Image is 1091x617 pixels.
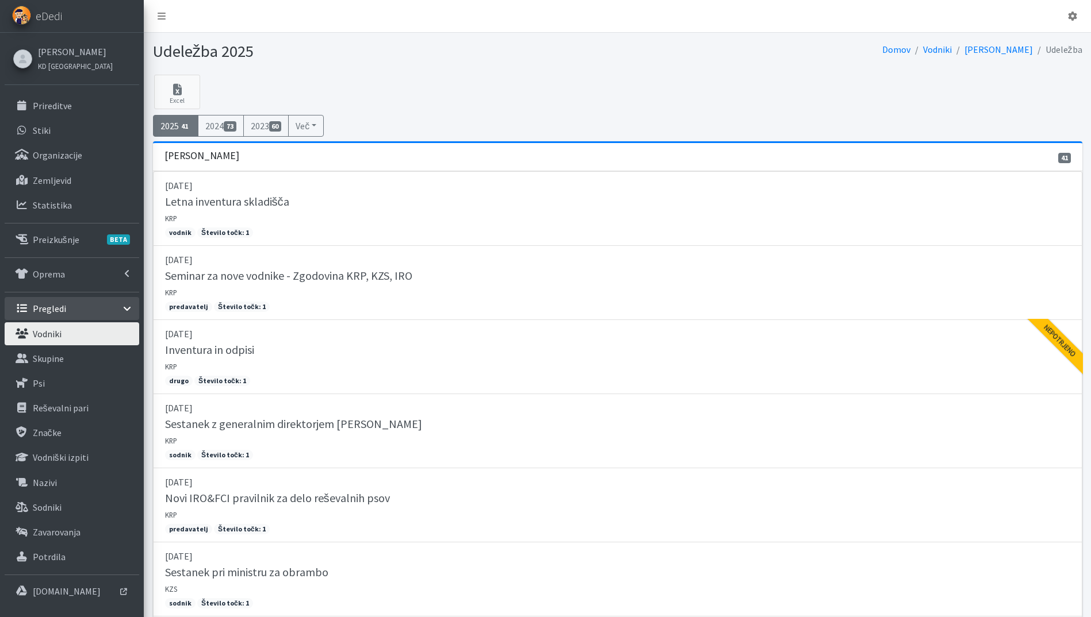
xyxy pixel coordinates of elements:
[5,496,139,519] a: Sodniki
[33,303,66,314] p: Pregledi
[154,75,200,109] a: Excel
[153,246,1082,320] a: [DATE] Seminar za nove vodnike - Zgodovina KRP, KZS, IRO KRP predavatelj Število točk: 1
[33,234,79,245] p: Preizkušnje
[165,510,177,519] small: KRP
[33,100,72,111] p: Prireditve
[165,565,328,579] h5: Sestanek pri ministru za obrambo
[165,362,177,371] small: KRP
[165,524,212,534] span: predavatelj
[165,214,177,223] small: KRP
[165,491,390,505] h5: Novi IRO&FCI pravilnik za delo reševalnih psov
[33,502,62,513] p: Sodniki
[153,394,1082,468] a: [DATE] Sestanek z generalnim direktorjem [PERSON_NAME] KRP sodnik Število točk: 1
[165,475,1070,489] p: [DATE]
[165,227,196,238] span: vodnik
[882,44,910,55] a: Domov
[33,427,62,438] p: Značke
[5,446,139,469] a: Vodniški izpiti
[1058,153,1071,163] span: 41
[33,585,101,597] p: [DOMAIN_NAME]
[38,61,113,71] small: KD [GEOGRAPHIC_DATA]
[165,288,177,297] small: KRP
[165,436,177,445] small: KRP
[5,396,139,419] a: Reševalni pari
[153,115,199,137] a: 202541
[5,580,139,603] a: [DOMAIN_NAME]
[165,327,1070,341] p: [DATE]
[153,542,1082,616] a: [DATE] Sestanek pri ministru za obrambo KZS sodnik Število točk: 1
[165,269,412,283] h5: Seminar za nove vodnike - Zgodovina KRP, KZS, IRO
[165,195,289,209] h5: Letna inventura skladišča
[165,450,196,460] span: sodnik
[33,551,66,562] p: Potrdila
[5,421,139,444] a: Značke
[5,169,139,192] a: Zemljevid
[5,263,139,286] a: Oprema
[5,297,139,320] a: Pregledi
[269,121,282,132] span: 60
[165,549,1070,563] p: [DATE]
[165,376,193,386] span: drugo
[243,115,289,137] a: 202360
[1033,41,1082,58] li: Udeležba
[33,452,89,463] p: Vodniški izpiti
[165,179,1070,192] p: [DATE]
[194,376,250,386] span: Število točk: 1
[38,45,113,59] a: [PERSON_NAME]
[198,115,244,137] a: 202473
[153,320,1082,394] a: [DATE] Inventura in odpisi KRP drugo Število točk: 1 Nepotrjeno
[288,115,324,137] button: Več
[197,227,253,238] span: Število točk: 1
[224,121,236,132] span: 73
[179,121,192,132] span: 41
[153,171,1082,246] a: [DATE] Letna inventura skladišča KRP vodnik Število točk: 1
[153,468,1082,542] a: [DATE] Novi IRO&FCI pravilnik za delo reševalnih psov KRP predavatelj Število točk: 1
[5,322,139,345] a: Vodniki
[33,125,51,136] p: Stiki
[38,59,113,72] a: KD [GEOGRAPHIC_DATA]
[5,194,139,217] a: Statistika
[33,477,57,488] p: Nazivi
[165,598,196,608] span: sodnik
[33,402,89,414] p: Reševalni pari
[165,584,177,593] small: KZS
[107,234,130,245] span: BETA
[12,6,31,25] img: eDedi
[964,44,1033,55] a: [PERSON_NAME]
[165,253,1070,267] p: [DATE]
[33,149,82,161] p: Organizacije
[5,372,139,395] a: Psi
[5,520,139,543] a: Zavarovanja
[197,450,253,460] span: Število točk: 1
[5,94,139,117] a: Prireditve
[5,347,139,370] a: Skupine
[214,524,270,534] span: Število točk: 1
[33,377,45,389] p: Psi
[33,526,81,538] p: Zavarovanja
[33,175,71,186] p: Zemljevid
[214,302,270,312] span: Število točk: 1
[165,302,212,312] span: predavatelj
[33,353,64,364] p: Skupine
[197,598,253,608] span: Število točk: 1
[5,545,139,568] a: Potrdila
[153,41,614,61] h1: Udeležba 2025
[923,44,952,55] a: Vodniki
[165,343,254,357] h5: Inventura in odpisi
[36,7,62,25] span: eDedi
[164,150,239,162] h3: [PERSON_NAME]
[5,471,139,494] a: Nazivi
[5,144,139,167] a: Organizacije
[33,268,65,280] p: Oprema
[165,417,422,431] h5: Sestanek z generalnim direktorjem [PERSON_NAME]
[33,199,72,211] p: Statistika
[33,328,62,340] p: Vodniki
[165,401,1070,415] p: [DATE]
[5,119,139,142] a: Stiki
[5,228,139,251] a: PreizkušnjeBETA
